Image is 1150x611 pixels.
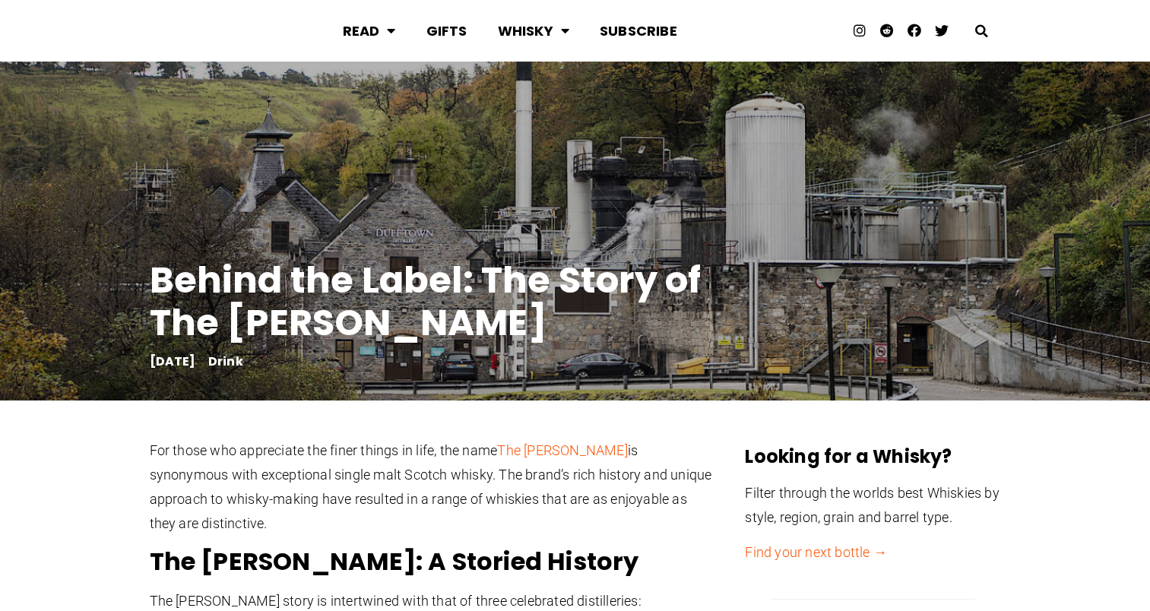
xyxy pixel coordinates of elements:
[157,20,312,42] img: Whisky + Tailor Logo
[411,11,483,51] a: Gifts
[150,259,758,344] h1: Behind the Label: The Story of The [PERSON_NAME]
[745,544,887,560] a: Find your next bottle →
[328,11,411,51] a: Read
[208,353,243,370] a: Drink
[585,11,692,51] a: Subscribe
[745,481,1000,530] p: Filter through the worlds best Whiskies by style, region, grain and barrel type.
[150,438,712,536] p: For those who appreciate the finer things in life, the name is synonymous with exceptional single...
[150,356,196,367] a: [DATE]
[497,442,627,458] a: The [PERSON_NAME]
[745,445,1000,469] h3: Looking for a Whisky?
[483,11,585,51] a: Whisky
[150,546,712,577] h2: The [PERSON_NAME]: A Storied History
